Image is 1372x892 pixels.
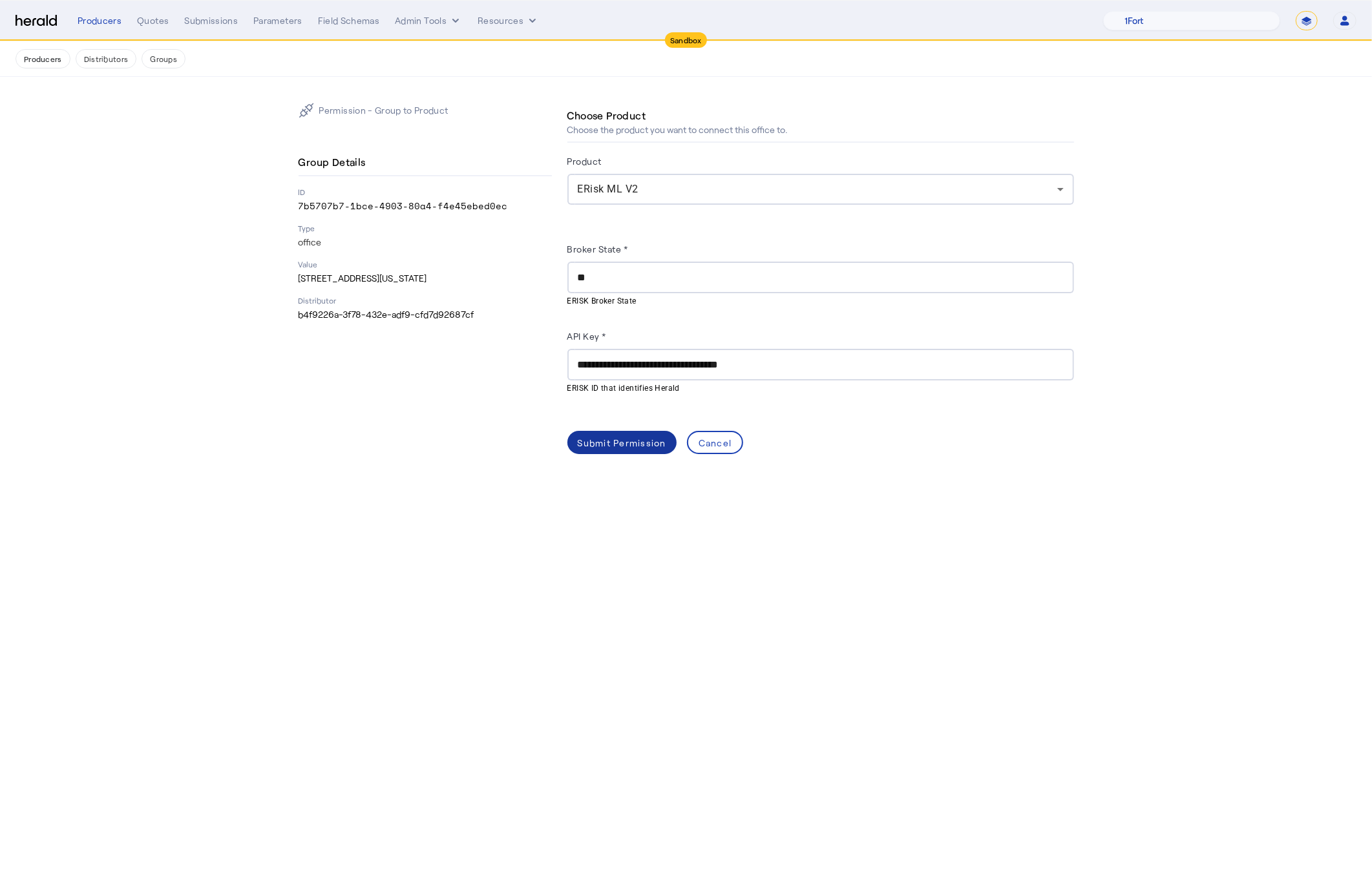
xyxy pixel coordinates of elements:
[567,293,1066,307] mat-hint: ERISK Broker State
[567,123,788,136] p: Choose the product you want to connect this office to.
[76,49,137,68] button: Distributors
[578,436,666,450] div: Submit Permission
[567,108,646,123] h4: Choose Product
[299,200,552,213] p: 7b5707b7-1bce-4903-80a4-f4e45ebed0ec
[319,104,449,117] p: Permission - Group to Product
[142,49,185,68] button: Groups
[567,244,628,254] label: Broker State *
[299,154,371,170] h4: Group Details
[567,156,602,167] label: Product
[567,331,607,342] label: API Key *
[137,14,169,27] div: Quotes
[578,183,639,195] span: ERisk ML V2
[184,14,238,27] div: Submissions
[687,431,744,454] button: Cancel
[299,259,552,269] p: Value
[78,14,121,27] div: Producers
[16,49,70,68] button: Producers
[567,380,1066,395] mat-hint: ERISK ID that identifies Herald
[299,295,552,306] p: Distributor
[299,308,552,321] p: b4f9226a-3f78-432e-adf9-cfd7d92687cf
[299,223,552,233] p: Type
[299,236,552,249] p: office
[478,14,539,27] button: Resources dropdown menu
[395,14,462,27] button: internal dropdown menu
[299,187,552,197] p: ID
[299,272,552,285] p: [STREET_ADDRESS][US_STATE]
[665,32,707,48] div: Sandbox
[699,436,732,450] div: Cancel
[567,431,677,454] button: Submit Permission
[253,14,302,27] div: Parameters
[318,14,380,27] div: Field Schemas
[16,15,57,27] img: Herald Logo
